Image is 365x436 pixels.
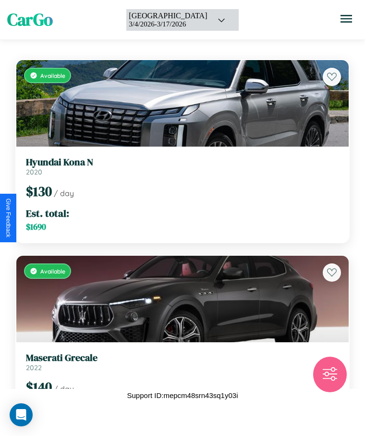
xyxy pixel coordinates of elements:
span: / day [54,188,74,198]
span: / day [54,384,74,394]
span: Available [40,268,65,275]
span: $ 140 [26,378,52,396]
span: CarGo [7,8,53,31]
h3: Hyundai Kona N [26,156,339,168]
span: $ 130 [26,182,52,200]
span: Est. total: [26,206,69,220]
div: Give Feedback [5,199,12,237]
h3: Maserati Grecale [26,352,339,363]
span: Available [40,72,65,79]
a: Maserati Grecale2022 [26,352,339,372]
div: [GEOGRAPHIC_DATA] [129,12,207,20]
span: 2022 [26,363,42,372]
a: Hyundai Kona N2020 [26,156,339,176]
span: 2020 [26,168,42,176]
span: $ 1690 [26,221,46,233]
div: Open Intercom Messenger [10,403,33,426]
div: 3 / 4 / 2026 - 3 / 17 / 2026 [129,20,207,28]
p: Support ID: mepcm48srn43sq1y03i [127,389,238,402]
